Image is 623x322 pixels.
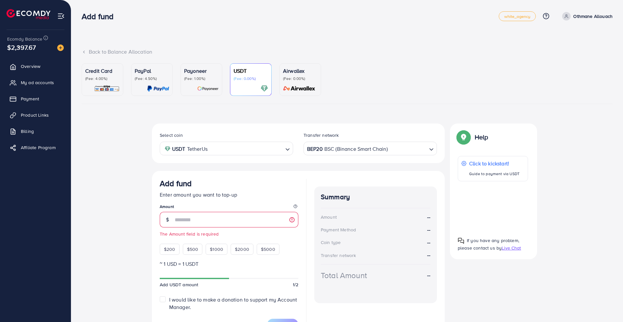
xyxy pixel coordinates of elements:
[82,48,613,56] div: Back to Balance Allocation
[184,76,219,81] p: (Fee: 1.00%)
[304,132,339,138] label: Transfer network
[261,85,268,92] img: card
[7,9,50,19] img: logo
[281,85,318,92] img: card
[321,252,356,259] div: Transfer network
[293,281,298,288] span: 1/2
[427,239,430,246] strong: --
[504,14,531,19] span: white_agency
[184,67,219,75] p: Payoneer
[135,67,169,75] p: PayPal
[324,144,388,154] span: BSC (Binance Smart Chain)
[5,76,66,89] a: My ad accounts
[283,76,318,81] p: (Fee: 0.00%)
[135,76,169,81] p: (Fee: 4.50%)
[502,245,521,251] span: Live Chat
[321,270,367,281] div: Total Amount
[321,226,356,233] div: Payment Method
[21,96,39,102] span: Payment
[160,204,298,212] legend: Amount
[5,125,66,138] a: Billing
[94,85,120,92] img: card
[427,226,430,234] strong: --
[57,45,64,51] img: image
[321,193,430,201] h4: Summary
[85,76,120,81] p: (Fee: 4.00%)
[475,133,488,141] p: Help
[499,11,536,21] a: white_agency
[210,144,283,154] input: Search for option
[5,109,66,122] a: Product Links
[5,141,66,154] a: Affiliate Program
[21,63,40,70] span: Overview
[85,67,120,75] p: Credit Card
[57,12,65,20] img: menu
[235,246,249,252] span: $2000
[321,214,337,220] div: Amount
[7,36,42,42] span: Ecomdy Balance
[261,246,275,252] span: $5000
[469,160,520,167] p: Click to kickstart!
[321,239,341,246] div: Coin type
[187,246,198,252] span: $500
[283,67,318,75] p: Airwallex
[82,12,119,21] h3: Add fund
[234,67,268,75] p: USDT
[160,281,198,288] span: Add USDT amount
[21,112,49,118] span: Product Links
[21,128,34,135] span: Billing
[458,237,519,251] span: If you have any problem, please contact us by
[187,144,208,154] span: TetherUs
[595,293,618,317] iframe: Chat
[458,238,464,244] img: Popup guide
[307,144,323,154] strong: BEP20
[160,179,192,188] h3: Add fund
[458,131,469,143] img: Popup guide
[160,191,298,199] p: Enter amount you want to top-up
[160,132,183,138] label: Select coin
[147,85,169,92] img: card
[7,43,36,52] span: $2,397.67
[210,246,223,252] span: $1000
[21,144,56,151] span: Affiliate Program
[160,142,293,155] div: Search for option
[197,85,219,92] img: card
[234,76,268,81] p: (Fee: 0.00%)
[388,144,427,154] input: Search for option
[165,146,170,152] img: coin
[21,79,54,86] span: My ad accounts
[427,251,430,259] strong: --
[160,231,298,237] small: The Amount field is required
[5,92,66,105] a: Payment
[5,60,66,73] a: Overview
[160,260,298,268] p: ~ 1 USD = 1 USDT
[169,296,297,311] span: I would like to make a donation to support my Account Manager.
[427,213,430,221] strong: --
[164,246,175,252] span: $200
[573,12,613,20] p: Othmane Allouach
[304,142,437,155] div: Search for option
[560,12,613,20] a: Othmane Allouach
[172,144,185,154] strong: USDT
[469,170,520,178] p: Guide to payment via USDT
[427,272,430,279] strong: --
